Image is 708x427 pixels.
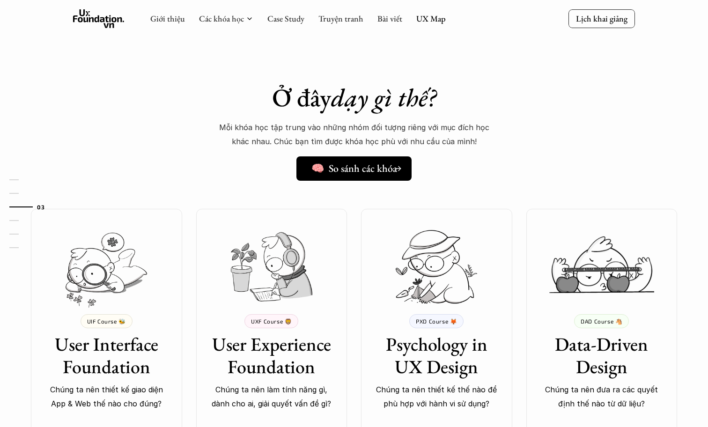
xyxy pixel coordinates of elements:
[214,120,494,149] p: Mỗi khóa học tập trung vào những nhóm đối tượng riêng với mục đích học khác nhau. Chúc bạn tìm đư...
[210,383,333,411] p: Chúng ta nên làm tính năng gì, dành cho ai, giải quyết vấn đề gì?
[318,13,363,24] a: Truyện tranh
[540,383,664,411] p: Chúng ta nên đưa ra các quyết định thế nào từ dữ liệu?
[568,9,635,28] a: Lịch khai giảng
[311,162,397,175] h5: 🧠 So sánh các khóa
[9,201,54,213] a: 03
[87,318,126,324] p: UIF Course 🐝
[416,318,457,324] p: PXD Course 🦊
[375,383,498,411] p: Chúng ta nên thiết kế thế nào để phù hợp với hành vi sử dụng?
[375,333,498,378] h3: Psychology in UX Design
[45,333,168,378] h3: User Interface Foundation
[331,81,436,114] em: dạy gì thế?
[199,13,244,24] a: Các khóa học
[296,156,412,181] a: 🧠 So sánh các khóa
[37,203,44,210] strong: 03
[150,13,185,24] a: Giới thiệu
[540,333,664,378] h3: Data-Driven Design
[416,13,446,24] a: UX Map
[267,13,304,24] a: Case Study
[581,318,622,324] p: DAD Course 🐴
[190,82,518,113] h1: Ở đây
[45,383,168,411] p: Chúng ta nên thiết kế giao diện App & Web thế nào cho đúng?
[210,333,333,378] h3: User Experience Foundation
[251,318,292,324] p: UXF Course 🦁
[377,13,402,24] a: Bài viết
[576,13,627,24] p: Lịch khai giảng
